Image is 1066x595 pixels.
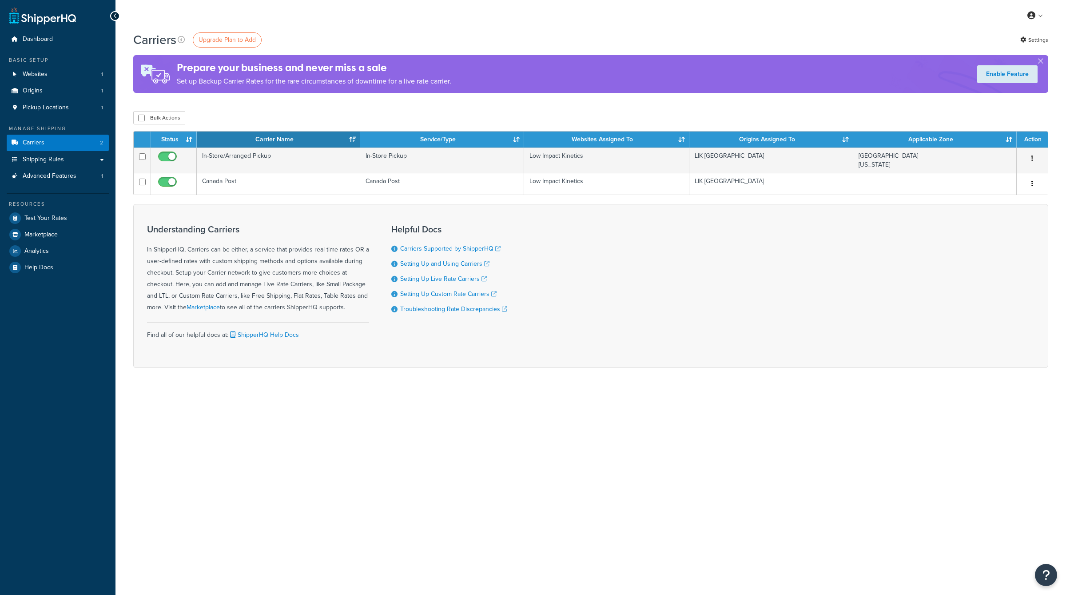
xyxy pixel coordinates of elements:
[147,224,369,234] h3: Understanding Carriers
[391,224,507,234] h3: Helpful Docs
[977,65,1038,83] a: Enable Feature
[24,248,49,255] span: Analytics
[23,36,53,43] span: Dashboard
[400,304,507,314] a: Troubleshooting Rate Discrepancies
[23,71,48,78] span: Websites
[23,156,64,164] span: Shipping Rules
[7,100,109,116] li: Pickup Locations
[133,111,185,124] button: Bulk Actions
[133,31,176,48] h1: Carriers
[177,75,451,88] p: Set up Backup Carrier Rates for the rare circumstances of downtime for a live rate carrier.
[7,83,109,99] li: Origins
[23,139,44,147] span: Carriers
[7,260,109,276] a: Help Docs
[360,148,524,173] td: In-Store Pickup
[101,104,103,112] span: 1
[400,274,487,284] a: Setting Up Live Rate Carriers
[7,66,109,83] li: Websites
[24,264,53,272] span: Help Docs
[228,330,299,339] a: ShipperHQ Help Docs
[7,135,109,151] a: Carriers 2
[7,125,109,132] div: Manage Shipping
[7,135,109,151] li: Carriers
[177,60,451,75] h4: Prepare your business and never miss a sale
[24,231,58,239] span: Marketplace
[187,303,220,312] a: Marketplace
[853,132,1017,148] th: Applicable Zone: activate to sort column ascending
[24,215,67,222] span: Test Your Rates
[23,104,69,112] span: Pickup Locations
[524,132,690,148] th: Websites Assigned To: activate to sort column ascending
[524,173,690,195] td: Low Impact Kinetics
[360,132,524,148] th: Service/Type: activate to sort column ascending
[7,168,109,184] li: Advanced Features
[7,243,109,259] a: Analytics
[101,172,103,180] span: 1
[7,210,109,226] a: Test Your Rates
[100,139,103,147] span: 2
[7,100,109,116] a: Pickup Locations 1
[524,148,690,173] td: Low Impact Kinetics
[193,32,262,48] a: Upgrade Plan to Add
[689,132,853,148] th: Origins Assigned To: activate to sort column ascending
[197,132,360,148] th: Carrier Name: activate to sort column ascending
[147,224,369,313] div: In ShipperHQ, Carriers can be either, a service that provides real-time rates OR a user-defined r...
[360,173,524,195] td: Canada Post
[1017,132,1048,148] th: Action
[689,148,853,173] td: LIK [GEOGRAPHIC_DATA]
[7,152,109,168] a: Shipping Rules
[7,227,109,243] a: Marketplace
[133,55,177,93] img: ad-rules-rateshop-fe6ec290ccb7230408bd80ed9643f0289d75e0ffd9eb532fc0e269fcd187b520.png
[7,66,109,83] a: Websites 1
[853,148,1017,173] td: [GEOGRAPHIC_DATA] [US_STATE]
[7,56,109,64] div: Basic Setup
[151,132,197,148] th: Status: activate to sort column ascending
[147,322,369,341] div: Find all of our helpful docs at:
[689,173,853,195] td: LIK [GEOGRAPHIC_DATA]
[101,87,103,95] span: 1
[7,31,109,48] a: Dashboard
[1035,564,1057,586] button: Open Resource Center
[400,244,501,253] a: Carriers Supported by ShipperHQ
[197,173,360,195] td: Canada Post
[9,7,76,24] a: ShipperHQ Home
[400,259,489,268] a: Setting Up and Using Carriers
[7,200,109,208] div: Resources
[197,148,360,173] td: In-Store/Arranged Pickup
[23,87,43,95] span: Origins
[1020,34,1048,46] a: Settings
[101,71,103,78] span: 1
[400,289,497,299] a: Setting Up Custom Rate Carriers
[7,83,109,99] a: Origins 1
[7,168,109,184] a: Advanced Features 1
[199,35,256,44] span: Upgrade Plan to Add
[23,172,76,180] span: Advanced Features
